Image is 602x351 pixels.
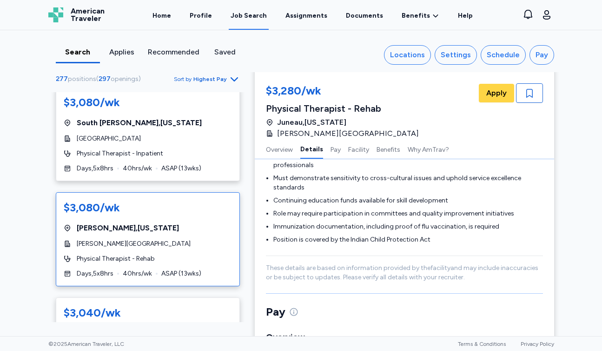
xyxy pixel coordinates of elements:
button: Pay [331,139,341,159]
a: Benefits [402,11,439,20]
a: Terms & Conditions [458,341,506,347]
span: Sort by [174,75,192,83]
span: positions [68,75,96,83]
span: South [PERSON_NAME] , [US_STATE] [77,117,202,128]
span: Juneau , [US_STATE] [277,117,346,128]
span: 40 hrs/wk [123,164,152,173]
button: Settings [435,45,477,65]
button: Apply [479,84,514,102]
span: ASAP ( 13 wks) [161,164,201,173]
span: 40 hrs/wk [123,269,152,278]
span: Highest Pay [193,75,227,83]
span: ASAP ( 13 wks) [161,269,201,278]
div: Overview [266,331,543,344]
li: Position is covered by the Indian Child Protection Act [273,235,543,244]
button: Pay [529,45,554,65]
img: Logo [48,7,63,22]
span: Benefits [402,11,430,20]
div: Saved [207,47,244,58]
li: Role may require participation in committees and quality improvement initiatives [273,209,543,218]
a: Privacy Policy [521,341,554,347]
div: Search [60,47,96,58]
span: American Traveler [71,7,105,22]
span: Days , 5 x 8 hrs [77,164,113,173]
span: [GEOGRAPHIC_DATA] [77,134,141,143]
button: Why AmTrav? [408,139,449,159]
button: Sort byHighest Pay [174,74,240,85]
div: Pay [536,49,548,61]
span: Pay [266,304,285,319]
li: Immunization documentation, including proof of flu vaccination, is required [273,222,543,231]
span: [PERSON_NAME][GEOGRAPHIC_DATA] [77,239,191,249]
div: ( ) [56,74,145,84]
span: © 2025 American Traveler, LLC [48,340,124,348]
a: Job Search [229,1,269,30]
button: Benefits [377,139,400,159]
span: [PERSON_NAME] , [US_STATE] [77,223,179,234]
div: Physical Therapist - Rehab [266,102,424,115]
p: These details are based on information provided by the facility and may include inaccuracies or b... [266,263,543,282]
span: openings [111,75,139,83]
span: [PERSON_NAME][GEOGRAPHIC_DATA] [277,128,419,139]
button: Facility [348,139,369,159]
div: $3,080/wk [64,95,120,110]
div: Applies [104,47,140,58]
button: Schedule [481,45,526,65]
div: Schedule [487,49,520,61]
span: 297 [99,75,111,83]
button: Locations [384,45,431,65]
div: Recommended [148,47,199,58]
div: Locations [390,49,425,61]
span: Physical Therapist - Rehab [77,254,155,263]
div: Settings [441,49,471,61]
div: Job Search [231,11,267,20]
li: Strong communication skills required to work with patients, families, and a variety of professionals [273,151,543,170]
li: Must demonstrate sensitivity to cross-cultural issues and uphold service excellence standards [273,174,543,192]
span: Apply [486,88,507,99]
div: $3,280/wk [266,83,424,100]
button: Details [300,139,323,159]
div: $3,040/wk [64,305,121,320]
span: 277 [56,75,68,83]
button: Overview [266,139,293,159]
li: Continuing education funds available for skill development [273,196,543,205]
span: Days , 5 x 8 hrs [77,269,113,278]
span: Physical Therapist - Inpatient [77,149,163,158]
div: $3,080/wk [64,200,120,215]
